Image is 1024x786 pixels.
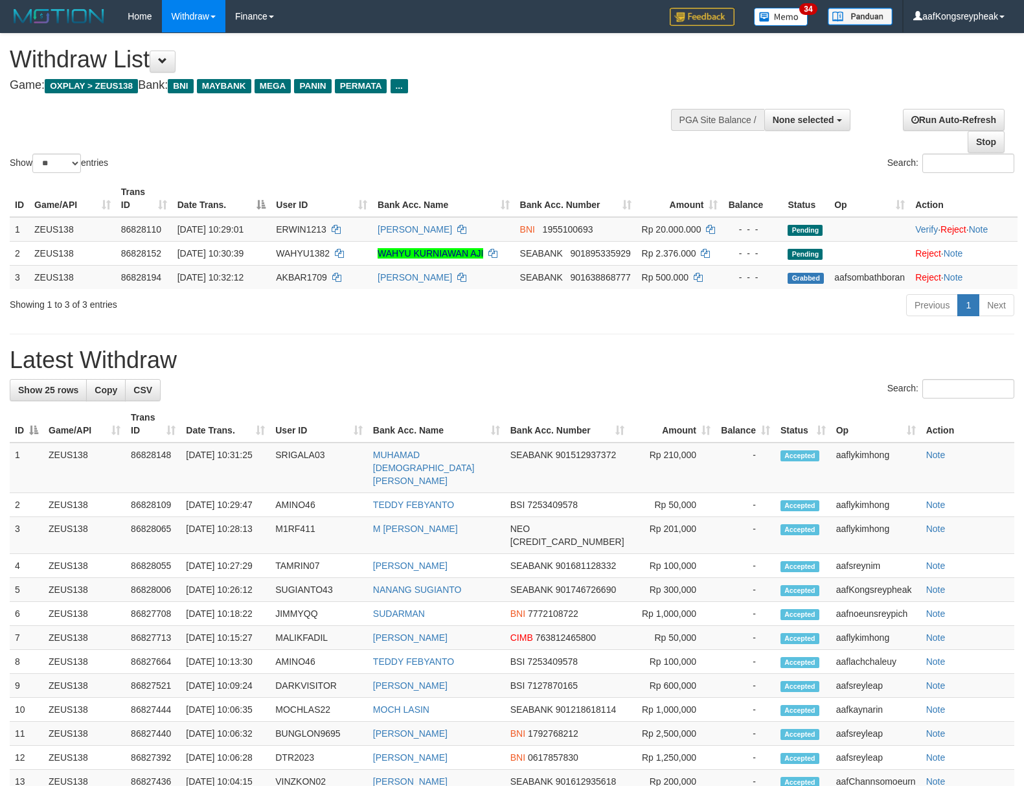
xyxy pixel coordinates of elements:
td: 86828006 [126,578,181,602]
label: Show entries [10,154,108,173]
th: Trans ID: activate to sort column ascending [116,180,172,217]
span: 86828152 [121,248,161,259]
td: Rp 100,000 [630,650,716,674]
span: Copy 901681128332 to clipboard [556,561,616,571]
span: Rp 2.376.000 [642,248,696,259]
span: SEABANK [510,584,553,595]
a: Note [926,584,946,595]
td: - [716,674,775,698]
span: Accepted [780,657,819,668]
span: Accepted [780,561,819,572]
span: CSV [133,385,152,395]
span: PERMATA [335,79,387,93]
a: Note [944,272,963,283]
img: MOTION_logo.png [10,6,108,26]
td: - [716,722,775,746]
span: 86828194 [121,272,161,283]
td: 1 [10,443,43,493]
td: 86827392 [126,746,181,770]
a: 1 [957,294,979,316]
a: Verify [915,224,938,235]
span: [DATE] 10:32:12 [177,272,244,283]
a: Previous [906,294,958,316]
td: ZEUS138 [43,626,126,650]
span: SEABANK [510,561,553,571]
td: aafnoeunsreypich [831,602,921,626]
td: [DATE] 10:29:47 [181,493,270,517]
span: Accepted [780,500,819,511]
input: Search: [922,154,1014,173]
a: Note [969,224,988,235]
span: Accepted [780,585,819,596]
td: 86827708 [126,602,181,626]
a: WAHYU KURNIAWAN AJI [378,248,483,259]
a: Next [979,294,1014,316]
a: Note [944,248,963,259]
span: OXPLAY > ZEUS138 [45,79,138,93]
td: ZEUS138 [43,698,126,722]
th: Date Trans.: activate to sort column descending [172,180,271,217]
input: Search: [922,379,1014,399]
td: - [716,443,775,493]
td: - [716,517,775,554]
div: - - - [728,223,777,236]
td: aaflykimhong [831,517,921,554]
a: CSV [125,379,161,401]
td: 1 [10,217,29,242]
div: PGA Site Balance / [671,109,764,131]
span: Accepted [780,524,819,535]
button: None selected [764,109,850,131]
th: Game/API: activate to sort column ascending [43,406,126,443]
td: aaflachchaleuy [831,650,921,674]
td: ZEUS138 [43,602,126,626]
a: Show 25 rows [10,379,87,401]
a: TEDDY FEBYANTO [373,656,454,667]
span: Copy 901638868777 to clipboard [570,272,630,283]
td: 12 [10,746,43,770]
span: Copy 1955100693 to clipboard [543,224,593,235]
td: 86827521 [126,674,181,698]
td: aaflykimhong [831,626,921,650]
a: MUHAMAD [DEMOGRAPHIC_DATA][PERSON_NAME] [373,450,475,486]
td: MOCHLAS22 [270,698,368,722]
td: aaflykimhong [831,443,921,493]
span: BSI [510,500,525,510]
a: [PERSON_NAME] [373,632,448,643]
span: AKBAR1709 [276,272,327,283]
span: Rp 20.000.000 [642,224,701,235]
span: None selected [773,115,834,125]
td: - [716,493,775,517]
td: - [716,626,775,650]
span: [DATE] 10:30:39 [177,248,244,259]
span: BNI [520,224,535,235]
td: [DATE] 10:26:12 [181,578,270,602]
td: [DATE] 10:09:24 [181,674,270,698]
a: Reject [915,272,941,283]
span: ... [391,79,408,93]
td: - [716,602,775,626]
td: ZEUS138 [43,674,126,698]
td: aafsombathboran [829,265,910,289]
div: Showing 1 to 3 of 3 entries [10,293,417,311]
a: Note [926,680,946,691]
img: Button%20Memo.svg [754,8,808,26]
td: - [716,554,775,578]
span: Grabbed [788,273,824,284]
a: [PERSON_NAME] [373,752,448,763]
th: Op: activate to sort column ascending [831,406,921,443]
span: Accepted [780,729,819,740]
span: Copy 1792768212 to clipboard [528,728,578,739]
td: 10 [10,698,43,722]
td: Rp 201,000 [630,517,716,554]
a: Note [926,500,946,510]
td: · [910,241,1018,265]
td: 8 [10,650,43,674]
td: 86827713 [126,626,181,650]
span: Copy 7772108722 to clipboard [528,608,578,619]
td: DARKVISITOR [270,674,368,698]
td: Rp 2,500,000 [630,722,716,746]
td: 86828109 [126,493,181,517]
td: 11 [10,722,43,746]
td: 2 [10,493,43,517]
td: MALIKFADIL [270,626,368,650]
